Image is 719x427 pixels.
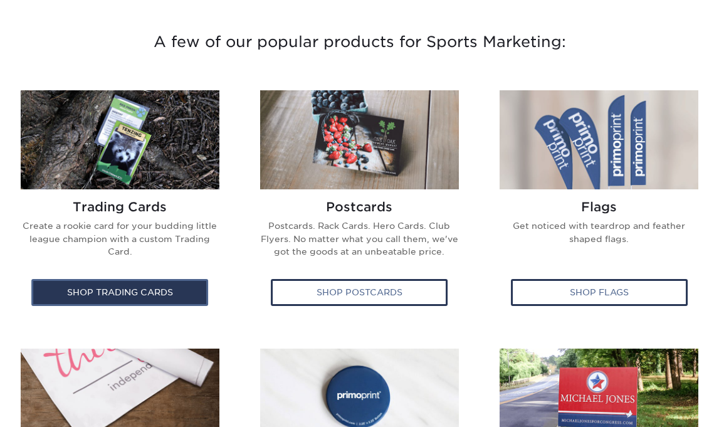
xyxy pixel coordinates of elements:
a: Flags Flags Get noticed with teardrop and feather shaped flags. Shop Flags [489,90,710,319]
h2: Flags [499,199,700,214]
img: Trading Cards [21,90,219,190]
img: Postcards [260,90,459,190]
a: Trading Cards Trading Cards Create a rookie card for your budding little league champion with a c... [9,90,230,319]
h2: Postcards [259,199,459,214]
h2: Trading Cards [19,199,220,214]
img: Flags [500,90,698,190]
div: Shop Flags [511,279,688,305]
p: Get noticed with teardrop and feather shaped flags. [499,219,700,255]
div: Shop Postcards [271,279,448,305]
p: Create a rookie card for your budding little league champion with a custom Trading Card. [19,219,220,268]
p: Postcards. Rack Cards. Hero Cards. Club Flyers. No matter what you call them, we've got the goods... [259,219,459,268]
div: Shop Trading Cards [31,279,208,305]
a: Postcards Postcards Postcards. Rack Cards. Hero Cards. Club Flyers. No matter what you call them,... [249,90,470,319]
